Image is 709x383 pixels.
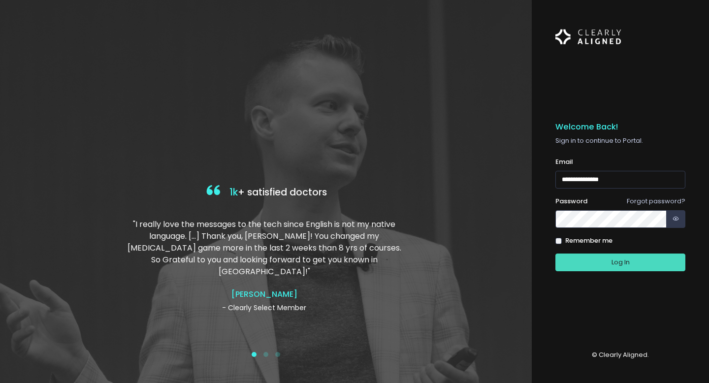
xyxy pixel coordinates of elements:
[127,303,401,313] p: - Clearly Select Member
[127,219,401,278] p: "I really love the messages to the tech since English is not my native language. […] Thank you, [...
[627,196,685,206] a: Forgot password?
[555,122,685,132] h5: Welcome Back!
[555,157,573,167] label: Email
[555,196,587,206] label: Password
[555,24,621,50] img: Logo Horizontal
[127,183,405,203] h4: + satisfied doctors
[565,236,612,246] label: Remember me
[229,186,238,199] span: 1k
[555,136,685,146] p: Sign in to continue to Portal.
[555,254,685,272] button: Log In
[555,350,685,360] p: © Clearly Aligned.
[127,289,401,299] h4: [PERSON_NAME]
